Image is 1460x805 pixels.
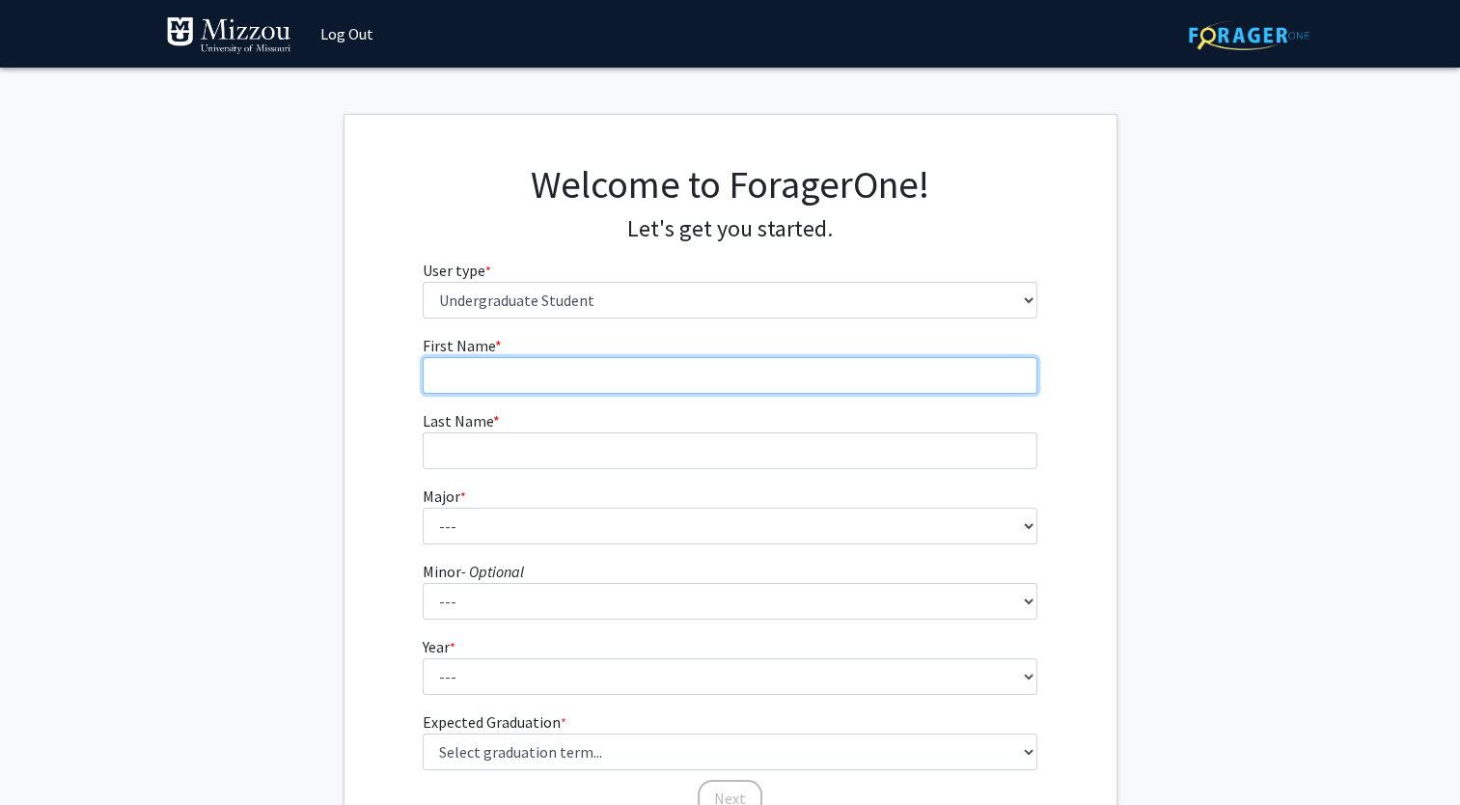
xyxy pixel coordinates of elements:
img: University of Missouri Logo [166,16,291,55]
iframe: Chat [14,718,82,791]
span: Last Name [423,411,493,430]
h4: Let's get you started. [423,215,1037,243]
label: User type [423,259,491,282]
label: Expected Graduation [423,710,566,734]
label: Minor [423,560,524,583]
label: Year [423,635,455,658]
img: ForagerOne Logo [1189,20,1309,50]
span: First Name [423,336,495,355]
i: - Optional [461,562,524,581]
h1: Welcome to ForagerOne! [423,161,1037,208]
label: Major [423,485,466,508]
